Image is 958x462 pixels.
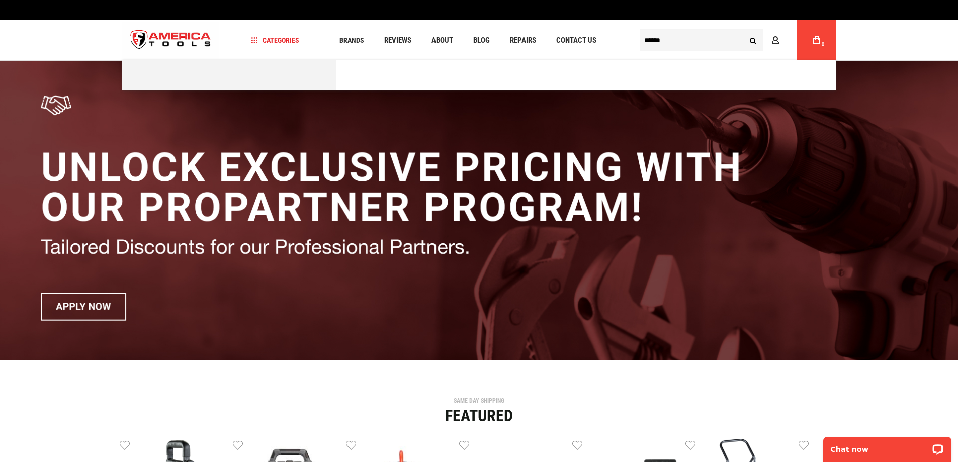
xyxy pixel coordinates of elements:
a: Blog [469,34,494,47]
span: 0 [822,42,825,47]
a: store logo [122,22,220,59]
span: About [431,37,453,44]
div: SAME DAY SHIPPING [120,398,839,404]
span: Repairs [510,37,536,44]
a: Categories [246,34,304,47]
span: Blog [473,37,490,44]
button: Search [744,31,763,50]
span: Brands [339,37,364,44]
div: Featured [120,408,839,424]
a: Brands [335,34,369,47]
a: Reviews [380,34,416,47]
a: Repairs [505,34,541,47]
span: Reviews [384,37,411,44]
img: America Tools [122,22,220,59]
span: Categories [251,37,299,44]
a: Contact Us [552,34,601,47]
a: 0 [807,20,826,60]
span: Contact Us [556,37,596,44]
iframe: LiveChat chat widget [817,430,958,462]
a: About [427,34,458,47]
